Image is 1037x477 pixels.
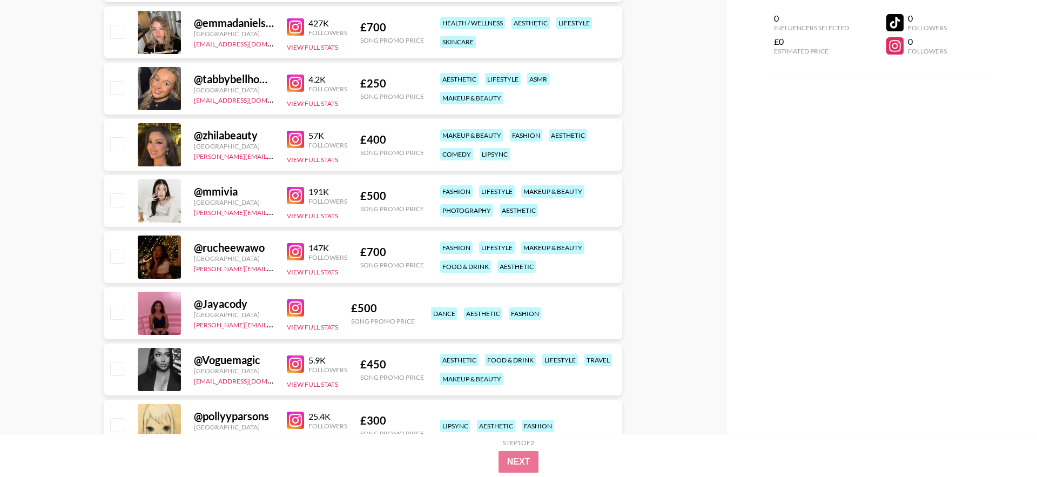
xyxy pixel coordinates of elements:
[194,263,354,273] a: [PERSON_NAME][EMAIL_ADDRESS][DOMAIN_NAME]
[287,380,338,388] button: View Full Stats
[440,36,476,48] div: skincare
[908,47,947,55] div: Followers
[522,420,554,432] div: fashion
[287,43,338,51] button: View Full Stats
[440,185,473,198] div: fashion
[480,148,510,160] div: lipsync
[360,133,424,146] div: £ 400
[308,366,347,374] div: Followers
[440,373,503,385] div: makeup & beauty
[308,130,347,141] div: 57K
[464,307,502,320] div: aesthetic
[440,204,493,217] div: photography
[440,260,491,273] div: food & drink
[440,148,473,160] div: comedy
[194,129,274,142] div: @ zhilabeauty
[549,129,587,142] div: aesthetic
[308,355,347,366] div: 5.9K
[194,206,354,217] a: [PERSON_NAME][EMAIL_ADDRESS][DOMAIN_NAME]
[308,197,347,205] div: Followers
[194,86,274,94] div: [GEOGRAPHIC_DATA]
[287,187,304,204] img: Instagram
[308,74,347,85] div: 4.2K
[194,254,274,263] div: [GEOGRAPHIC_DATA]
[521,185,584,198] div: makeup & beauty
[287,243,304,260] img: Instagram
[527,73,549,85] div: asmr
[308,141,347,149] div: Followers
[360,77,424,90] div: £ 250
[584,354,612,366] div: travel
[440,241,473,254] div: fashion
[360,245,424,259] div: £ 700
[194,38,302,48] a: [EMAIL_ADDRESS][DOMAIN_NAME]
[194,185,274,198] div: @ mmivia
[542,354,578,366] div: lifestyle
[908,13,947,24] div: 0
[287,99,338,108] button: View Full Stats
[510,129,542,142] div: fashion
[287,412,304,429] img: Instagram
[194,198,274,206] div: [GEOGRAPHIC_DATA]
[908,24,947,32] div: Followers
[908,36,947,47] div: 0
[194,241,274,254] div: @ rucheewawo
[479,241,515,254] div: lifestyle
[194,94,302,104] a: [EMAIL_ADDRESS][DOMAIN_NAME]
[500,204,538,217] div: aesthetic
[287,323,338,331] button: View Full Stats
[360,429,424,438] div: Song Promo Price
[194,353,274,367] div: @ Voguemagic
[194,375,302,385] a: [EMAIL_ADDRESS][DOMAIN_NAME]
[308,29,347,37] div: Followers
[194,30,274,38] div: [GEOGRAPHIC_DATA]
[360,21,424,34] div: £ 700
[287,355,304,373] img: Instagram
[774,36,849,47] div: £0
[983,423,1024,464] iframe: Drift Widget Chat Controller
[194,319,354,329] a: [PERSON_NAME][EMAIL_ADDRESS][DOMAIN_NAME]
[287,299,304,317] img: Instagram
[360,358,424,371] div: £ 450
[194,297,274,311] div: @ Jayacody
[308,243,347,253] div: 147K
[521,241,584,254] div: makeup & beauty
[360,205,424,213] div: Song Promo Price
[485,354,536,366] div: food & drink
[440,73,479,85] div: aesthetic
[308,253,347,261] div: Followers
[308,186,347,197] div: 191K
[287,156,338,164] button: View Full Stats
[308,85,347,93] div: Followers
[194,423,274,431] div: [GEOGRAPHIC_DATA]
[287,268,338,276] button: View Full Stats
[308,422,347,430] div: Followers
[287,75,304,92] img: Instagram
[360,261,424,269] div: Song Promo Price
[485,73,521,85] div: lifestyle
[194,142,274,150] div: [GEOGRAPHIC_DATA]
[479,185,515,198] div: lifestyle
[194,150,354,160] a: [PERSON_NAME][EMAIL_ADDRESS][DOMAIN_NAME]
[440,92,503,104] div: makeup & beauty
[440,354,479,366] div: aesthetic
[774,13,849,24] div: 0
[497,260,536,273] div: aesthetic
[509,307,541,320] div: fashion
[360,414,424,427] div: £ 300
[511,17,550,29] div: aesthetic
[360,149,424,157] div: Song Promo Price
[440,420,470,432] div: lipsync
[431,307,457,320] div: dance
[360,373,424,381] div: Song Promo Price
[556,17,592,29] div: lifestyle
[477,420,515,432] div: aesthetic
[287,131,304,148] img: Instagram
[194,16,274,30] div: @ emmadaniels.x
[499,451,539,473] button: Next
[194,367,274,375] div: [GEOGRAPHIC_DATA]
[308,18,347,29] div: 427K
[194,409,274,423] div: @ pollyyparsons
[287,18,304,36] img: Instagram
[774,47,849,55] div: Estimated Price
